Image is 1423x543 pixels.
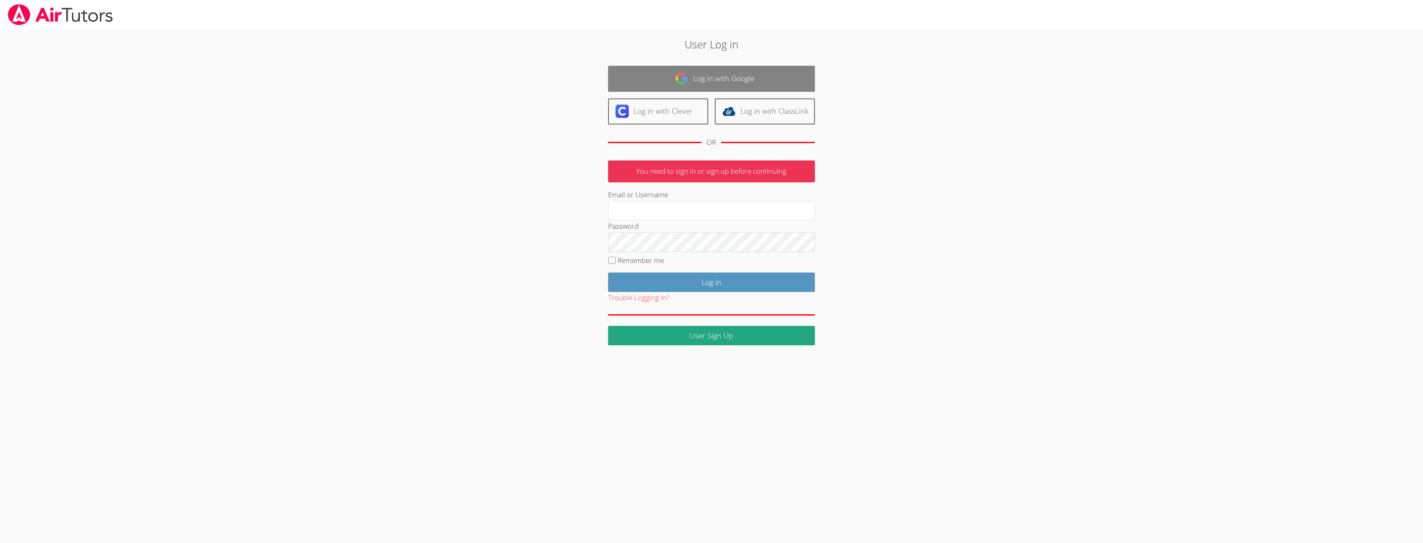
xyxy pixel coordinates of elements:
[327,36,1096,52] h2: User Log in
[608,221,639,231] label: Password
[608,160,815,182] p: You need to sign in or sign up before continuing
[722,105,735,118] img: classlink-logo-d6bb404cc1216ec64c9a2012d9dc4662098be43eaf13dc465df04b49fa7ab582.svg
[707,136,716,148] div: OR
[608,292,669,304] button: Trouble Logging In?
[608,273,815,292] input: Log in
[7,4,114,25] img: airtutors_banner-c4298cdbf04f3fff15de1276eac7730deb9818008684d7c2e4769d2f7ddbe033.png
[608,190,668,199] label: Email or Username
[675,72,688,85] img: google-logo-50288ca7cdecda66e5e0955fdab243c47b7ad437acaf1139b6f446037453330a.svg
[715,98,815,124] a: Log in with ClassLink
[608,66,815,92] a: Log in with Google
[608,326,815,345] a: User Sign Up
[618,256,664,265] label: Remember me
[608,98,708,124] a: Log in with Clever
[616,105,629,118] img: clever-logo-6eab21bc6e7a338710f1a6ff85c0baf02591cd810cc4098c63d3a4b26e2feb20.svg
